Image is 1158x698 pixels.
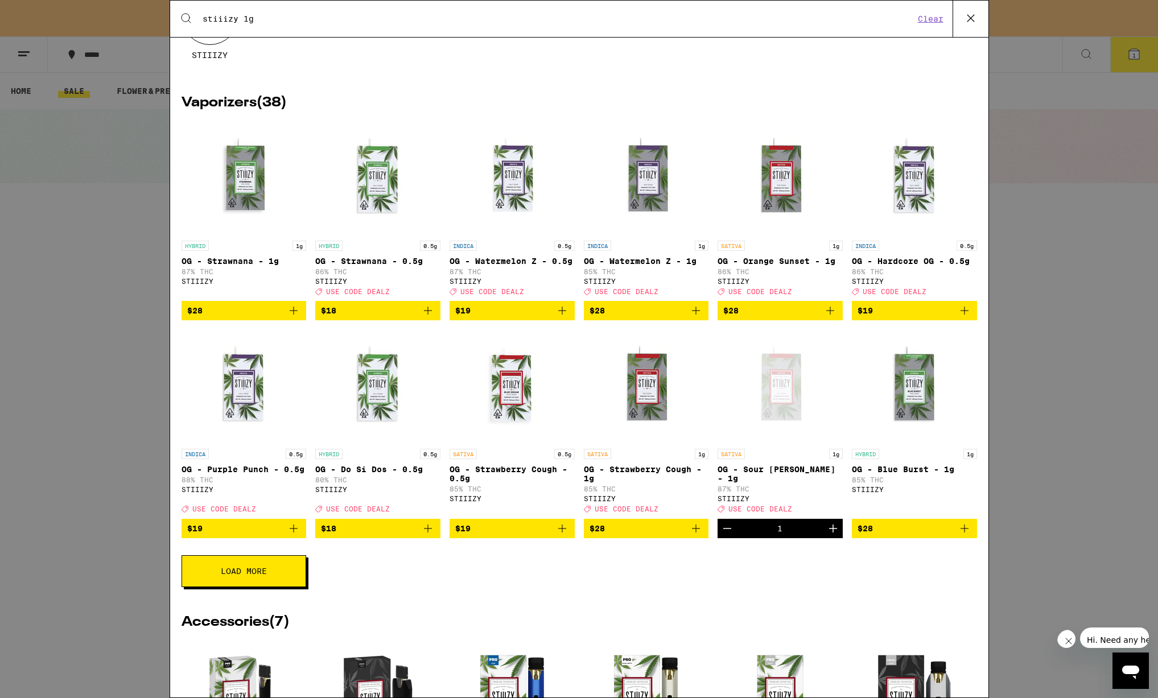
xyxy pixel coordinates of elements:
[858,306,873,315] span: $19
[315,278,440,285] div: STIIIZY
[187,306,203,315] span: $28
[718,465,843,483] p: OG - Sour [PERSON_NAME] - 1g
[718,329,843,518] a: Open page for OG - Sour Tangie - 1g from STIIIZY
[554,241,575,251] p: 0.5g
[450,449,477,459] p: SATIVA
[584,301,709,320] button: Add to bag
[326,288,390,295] span: USE CODE DEALZ
[202,14,914,24] input: Search for products & categories
[315,486,440,493] div: STIIIZY
[321,306,336,315] span: $18
[182,241,209,251] p: HYBRID
[321,121,435,235] img: STIIIZY - OG - Strawnana - 0.5g
[718,301,843,320] button: Add to bag
[420,449,440,459] p: 0.5g
[450,329,575,518] a: Open page for OG - Strawberry Cough - 0.5g from STIIIZY
[315,301,440,320] button: Add to bag
[584,121,709,301] a: Open page for OG - Watermelon Z - 1g from STIIIZY
[321,524,336,533] span: $18
[858,329,971,443] img: STIIIZY - OG - Blue Burst - 1g
[1057,630,1076,649] iframe: Close message
[450,278,575,285] div: STIIIZY
[777,524,782,533] div: 1
[718,519,737,538] button: Decrement
[584,329,709,518] a: Open page for OG - Strawberry Cough - 1g from STIIIZY
[450,485,575,493] p: 85% THC
[182,121,307,301] a: Open page for OG - Strawnana - 1g from STIIIZY
[182,465,307,474] p: OG - Purple Punch - 0.5g
[718,121,843,301] a: Open page for OG - Orange Sunset - 1g from STIIIZY
[823,519,843,538] button: Increment
[455,329,569,443] img: STIIIZY - OG - Strawberry Cough - 0.5g
[182,257,307,266] p: OG - Strawnana - 1g
[450,495,575,502] div: STIIIZY
[957,241,977,251] p: 0.5g
[7,8,82,17] span: Hi. Need any help?
[182,268,307,275] p: 87% THC
[718,268,843,275] p: 86% THC
[292,241,306,251] p: 1g
[852,476,977,484] p: 85% THC
[315,268,440,275] p: 86% THC
[315,121,440,301] a: Open page for OG - Strawnana - 0.5g from STIIIZY
[182,616,977,629] h2: Accessories ( 7 )
[863,288,926,295] span: USE CODE DEALZ
[182,519,307,538] button: Add to bag
[728,506,792,513] span: USE CODE DEALZ
[852,465,977,474] p: OG - Blue Burst - 1g
[554,449,575,459] p: 0.5g
[584,241,611,251] p: INDICA
[315,241,343,251] p: HYBRID
[182,96,977,110] h2: Vaporizers ( 38 )
[182,301,307,320] button: Add to bag
[584,257,709,266] p: OG - Watermelon Z - 1g
[695,241,708,251] p: 1g
[420,241,440,251] p: 0.5g
[315,476,440,484] p: 80% THC
[455,121,569,235] img: STIIIZY - OG - Watermelon Z - 0.5g
[182,476,307,484] p: 88% THC
[321,329,435,443] img: STIIIZY - OG - Do Si Dos - 0.5g
[584,465,709,483] p: OG - Strawberry Cough - 1g
[221,567,267,575] span: Load More
[1112,652,1149,689] iframe: Button to launch messaging window
[723,306,739,315] span: $28
[455,524,471,533] span: $19
[315,329,440,518] a: Open page for OG - Do Si Dos - 0.5g from STIIIZY
[182,486,307,493] div: STIIIZY
[595,506,658,513] span: USE CODE DEALZ
[187,524,203,533] span: $19
[914,14,947,24] button: Clear
[728,288,792,295] span: USE CODE DEALZ
[1080,627,1149,648] iframe: Message from company
[590,524,605,533] span: $28
[858,121,971,235] img: STIIIZY - OG - Hardcore OG - 0.5g
[595,288,658,295] span: USE CODE DEALZ
[450,465,575,483] p: OG - Strawberry Cough - 0.5g
[589,121,703,235] img: STIIIZY - OG - Watermelon Z - 1g
[829,241,843,251] p: 1g
[829,449,843,459] p: 1g
[455,306,471,315] span: $19
[584,519,709,538] button: Add to bag
[852,329,977,518] a: Open page for OG - Blue Burst - 1g from STIIIZY
[450,519,575,538] button: Add to bag
[315,257,440,266] p: OG - Strawnana - 0.5g
[718,241,745,251] p: SATIVA
[584,278,709,285] div: STIIIZY
[852,486,977,493] div: STIIIZY
[326,506,390,513] span: USE CODE DEALZ
[852,257,977,266] p: OG - Hardcore OG - 0.5g
[182,329,307,518] a: Open page for OG - Purple Punch - 0.5g from STIIIZY
[315,519,440,538] button: Add to bag
[858,524,873,533] span: $28
[182,555,306,587] button: Load More
[589,329,703,443] img: STIIIZY - OG - Strawberry Cough - 1g
[852,449,879,459] p: HYBRID
[450,268,575,275] p: 87% THC
[187,329,300,443] img: STIIIZY - OG - Purple Punch - 0.5g
[192,51,228,60] span: STIIIZY
[590,306,605,315] span: $28
[450,257,575,266] p: OG - Watermelon Z - 0.5g
[852,241,879,251] p: INDICA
